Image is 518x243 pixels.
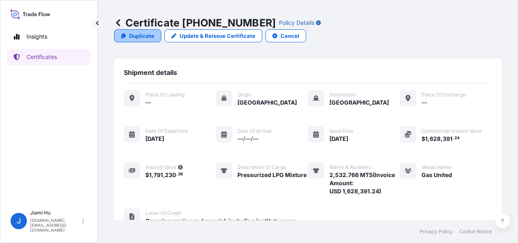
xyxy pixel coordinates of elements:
span: — [145,99,151,107]
span: , [428,136,430,142]
span: Vessel Name [421,164,451,171]
p: Policy Details [279,19,314,27]
span: 230 [165,172,176,178]
span: Place of discharge [421,92,466,98]
a: Privacy Policy [419,228,453,235]
span: 2,532.766 MTS(Invoice Amount: USD 1,628,391.24) [329,171,400,195]
span: Destination [329,92,356,98]
span: , [441,136,443,142]
span: Origin [237,92,251,98]
span: Insured Value [145,164,176,171]
p: Cancel [281,32,299,40]
p: Jiami Hu [30,210,81,216]
p: Certificate [PHONE_NUMBER] [114,16,276,29]
span: Date of arrival [237,128,272,134]
span: J [17,217,21,225]
a: Duplicate [114,29,161,42]
span: — [421,99,427,107]
span: 1 [149,172,151,178]
span: , [151,172,154,178]
span: Pressurized LPG Mixture [237,171,307,179]
p: Certificates [26,53,57,61]
p: Duplicate [129,32,154,40]
span: [GEOGRAPHIC_DATA] [329,99,389,107]
span: Marks & Numbers [329,164,371,171]
span: Date of departure [145,128,188,134]
span: Gas United [421,171,452,179]
span: $ [421,136,425,142]
span: 36 [178,173,183,176]
span: . [176,173,178,176]
p: [DOMAIN_NAME][EMAIL_ADDRESS][DOMAIN_NAME] [30,218,81,232]
span: 628 [430,136,441,142]
a: Update & Reissue Certificate [165,29,262,42]
span: —/—/— [237,135,259,143]
p: Update & Reissue Certificate [180,32,255,40]
p: Insights [26,33,47,41]
span: Issue Date [329,128,353,134]
a: Insights [7,28,91,45]
span: Letter of Credit [145,210,181,217]
span: Place of Loading [145,92,184,98]
span: . [453,137,454,140]
span: 391 [443,136,452,142]
span: 1 [425,136,428,142]
span: Description of cargo [237,164,286,171]
span: Commercial Invoice Value [421,128,482,134]
span: 24 [454,137,460,140]
span: 791 [154,172,163,178]
button: Cancel [266,29,306,42]
a: Certificates [7,49,91,65]
a: Cookie Notice [459,228,492,235]
span: [GEOGRAPHIC_DATA] [237,99,297,107]
span: $ [145,172,149,178]
span: Shipment details [124,68,177,77]
span: [DATE] [145,135,164,143]
span: [DATE] [329,135,348,143]
span: , [163,172,165,178]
